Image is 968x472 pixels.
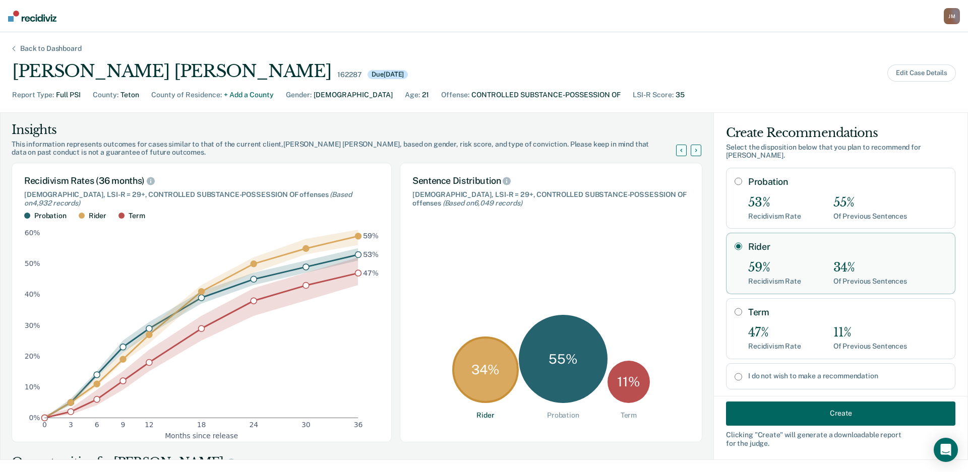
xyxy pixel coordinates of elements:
div: CONTROLLED SUBSTANCE-POSSESSION OF [471,90,621,100]
text: 9 [121,421,126,429]
text: 30% [25,321,40,329]
text: Months since release [165,432,238,440]
div: 47% [748,325,801,340]
div: Clicking " Create " will generate a downloadable report for the judge. [726,430,955,447]
text: 47% [363,269,379,277]
div: Back to Dashboard [8,44,94,53]
div: Term [129,212,145,220]
div: Gender : [286,90,312,100]
div: Report Type : [12,90,54,100]
div: 55 % [519,315,608,403]
label: Term [748,307,947,318]
div: Create Recommendations [726,125,955,141]
button: JM [944,8,960,24]
div: Probation [34,212,67,220]
g: area [44,230,358,418]
text: 60% [25,229,40,237]
text: 24 [249,421,258,429]
g: x-axis tick label [42,421,362,429]
div: [DEMOGRAPHIC_DATA], LSI-R = 29+, CONTROLLED SUBSTANCE-POSSESSION OF offenses [24,190,379,208]
g: dot [42,233,361,421]
div: Open Intercom Messenger [934,438,958,462]
div: Rider [476,411,494,420]
div: Term [621,411,637,420]
div: 35 [676,90,685,100]
div: Full PSI [56,90,81,100]
div: Due [DATE] [368,70,408,79]
div: Of Previous Sentences [833,342,907,351]
div: 55% [833,195,907,210]
div: Recidivism Rate [748,277,801,286]
g: x-axis label [165,432,238,440]
text: 40% [25,291,40,299]
div: Of Previous Sentences [833,277,907,286]
span: (Based on 4,932 records ) [24,190,351,207]
div: 34 % [452,336,519,403]
label: Rider [748,241,947,252]
text: 36 [354,421,363,429]
div: Teton [120,90,139,100]
img: Recidiviz [8,11,56,22]
text: 53% [363,250,379,258]
div: 21 [422,90,429,100]
div: Recidivism Rate [748,342,801,351]
div: [DEMOGRAPHIC_DATA] [314,90,393,100]
div: + Add a County [224,90,274,100]
div: Insights [12,122,688,138]
div: Of Previous Sentences [833,212,907,221]
text: 59% [363,232,379,240]
text: 30 [301,421,311,429]
div: LSI-R Score : [633,90,674,100]
div: J M [944,8,960,24]
g: y-axis tick label [25,229,40,422]
button: Create [726,401,955,425]
div: Select the disposition below that you plan to recommend for [PERSON_NAME] . [726,143,955,160]
div: 162287 [337,71,361,79]
label: Probation [748,176,947,187]
text: 0 [42,421,47,429]
div: Age : [405,90,420,100]
div: 11% [833,325,907,340]
div: Rider [89,212,106,220]
div: Recidivism Rate [748,212,801,221]
div: [DEMOGRAPHIC_DATA], LSI-R = 29+, CONTROLLED SUBSTANCE-POSSESSION OF offenses [412,190,690,208]
div: County : [93,90,118,100]
div: 53% [748,195,801,210]
g: text [363,232,379,277]
text: 6 [95,421,99,429]
div: [PERSON_NAME] [PERSON_NAME] [12,61,331,82]
text: 18 [197,421,206,429]
div: 34% [833,260,907,275]
text: 50% [25,260,40,268]
text: 20% [25,352,40,360]
div: 11 % [608,361,650,403]
div: Sentence Distribution [412,175,690,186]
label: I do not wish to make a recommendation [748,372,947,380]
text: 12 [145,421,154,429]
div: 59% [748,260,801,275]
span: (Based on 6,049 records ) [443,199,522,207]
div: Recidivism Rates (36 months) [24,175,379,186]
div: Probation [547,411,579,420]
text: 0% [29,414,40,422]
button: Edit Case Details [887,64,956,82]
div: County of Residence : [151,90,222,100]
div: Opportunities for [PERSON_NAME] [12,454,702,470]
div: This information represents outcomes for cases similar to that of the current client, [PERSON_NAM... [12,140,688,157]
text: 10% [25,383,40,391]
div: Offense : [441,90,469,100]
text: 3 [69,421,73,429]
